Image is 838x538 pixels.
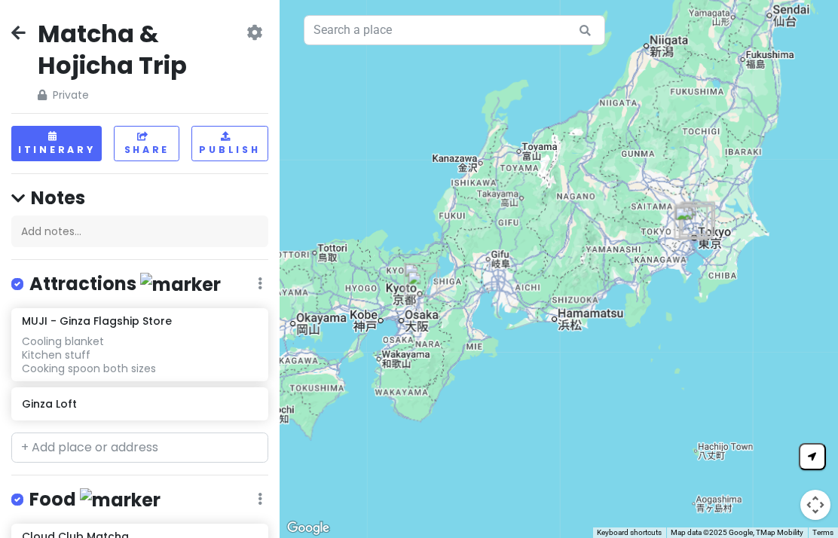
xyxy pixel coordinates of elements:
h6: MUJI - Ginza Flagship Store [22,314,172,328]
div: Ginza Loft [673,199,718,244]
button: Share [114,126,179,161]
div: ATELIER MATCHA [673,200,718,245]
h4: Attractions [29,272,221,297]
div: Sankō-en Store [674,196,719,241]
h4: Food [29,488,161,512]
img: marker [140,273,221,296]
div: 八十八渋谷 [668,200,713,245]
div: The Matcha Tokyo Miyashita Park [668,200,714,246]
span: Map data ©2025 Google, TMap Mobility [671,528,803,536]
div: Ippodo Tea Stall [674,198,719,243]
div: HOHO HOJICHA 焙茶専門店 京都駅八条口店 [398,257,443,302]
button: Itinerary [11,126,102,161]
div: THE MATCHA TOKYO SKYTREE Solamachi 抹茶トーキョー [676,196,721,241]
button: Keyboard shortcuts [597,527,662,538]
div: Add notes... [11,216,268,247]
input: Search a place [304,15,605,45]
input: + Add place or address [11,433,268,463]
div: Hoho Hojicha Uji Main Store [401,264,446,310]
img: Google [283,518,333,538]
a: Open this area in Google Maps (opens a new window) [283,518,333,538]
button: Publish [191,126,268,161]
div: The Matcha Tokyo Shinjuku [668,197,714,243]
a: Terms (opens in new tab) [812,528,833,536]
div: Suzukien Asakusa matcha gelato [675,195,720,240]
div: Cooling blanket Kitchen stuff Cooking spoon both sizes [22,335,257,376]
span: Private [38,87,243,103]
button: Map camera controls [800,490,830,520]
h4: Notes [11,186,268,209]
img: marker [80,488,161,512]
h2: Matcha & Hojicha Trip [38,18,243,81]
h6: Ginza Loft [22,397,257,411]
